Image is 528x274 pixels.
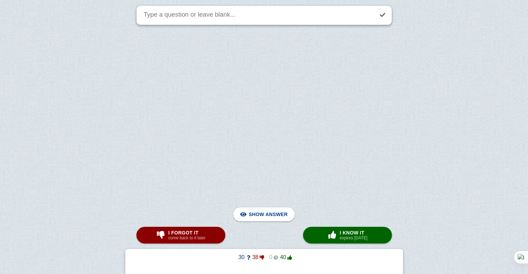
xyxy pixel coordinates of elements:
button: I forgot itcome back to it later [136,227,225,243]
button: I know itexpires [DATE] [303,227,392,243]
span: Show answer [249,207,287,222]
small: expires [DATE] [340,236,368,240]
span: 0 [264,254,278,260]
span: I forgot it [168,230,206,236]
small: come back to it later [168,236,206,240]
button: Show answer [233,207,294,221]
span: 40 [278,254,292,260]
span: 38 [250,254,264,260]
span: I know it [340,230,368,236]
span: 30 [236,254,250,260]
button: 3038040 [231,252,297,263]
